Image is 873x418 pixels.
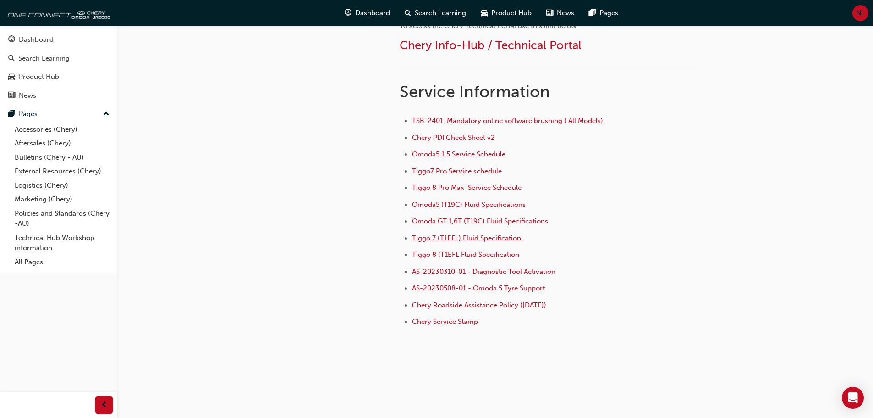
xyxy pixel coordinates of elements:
span: Pages [599,8,618,18]
span: To access the Chery Technical Portal use this link below [400,22,577,30]
div: Open Intercom Messenger [842,387,864,409]
a: Tiggo 8 (T1EFL Fluid Specification [412,251,519,259]
span: guage-icon [345,7,351,19]
a: pages-iconPages [582,4,626,22]
button: Pages [4,106,113,123]
a: Technical Hub Workshop information [11,231,113,255]
a: AS-20230310-01 - Diagnostic Tool Activation [412,268,555,276]
div: Dashboard [19,34,54,45]
div: Search Learning [18,53,70,64]
a: news-iconNews [539,4,582,22]
a: Aftersales (Chery) [11,136,113,150]
span: news-icon [8,92,15,100]
button: NL [852,5,868,21]
a: Product Hub [4,68,113,85]
a: Policies and Standards (Chery -AU) [11,206,113,231]
span: pages-icon [589,7,596,19]
a: TSB-2401: Mandatory online software brushing ( All Models) [412,117,603,125]
span: Search Learning [415,8,466,18]
span: NL [856,8,865,18]
span: car-icon [481,7,488,19]
a: Tiggo 7 (T1EFL) Fluid Specification [412,234,523,242]
a: Marketing (Chery) [11,192,113,206]
span: news-icon [546,7,553,19]
div: Product Hub [19,72,59,82]
a: Omoda5 (T19C) Fluid Specifications [412,201,526,209]
span: prev-icon [101,400,108,411]
a: Tiggo7 Pro Service schedule [412,167,502,175]
img: oneconnect [5,4,110,22]
a: Tiggo 8 Pro Max Service Schedule [412,184,522,192]
a: News [4,87,113,104]
a: search-iconSearch Learning [397,4,473,22]
a: All Pages [11,255,113,269]
span: guage-icon [8,36,15,44]
span: pages-icon [8,110,15,118]
a: Chery Roadside Assistance Policy ([DATE]) [412,301,546,309]
span: News [557,8,574,18]
a: Logistics (Chery) [11,178,113,193]
a: Dashboard [4,31,113,48]
a: AS-20230508-01 - Omoda 5 Tyre Support [412,284,545,292]
button: DashboardSearch LearningProduct HubNews [4,29,113,106]
a: Omoda5 1.5 Service Schedule [412,150,505,158]
span: up-icon [103,108,110,120]
span: Dashboard [355,8,390,18]
span: Service Information [400,82,550,101]
span: search-icon [405,7,411,19]
a: Chery Service Stamp [412,318,478,326]
a: Chery PDI Check Sheet v2 [412,134,495,142]
a: Chery Info-Hub / Technical Portal [400,38,582,52]
a: Search Learning [4,50,113,67]
span: Product Hub [491,8,532,18]
a: Omoda GT 1,6T (T19C) Fluid Specifications [412,217,548,225]
div: Pages [19,109,38,119]
a: guage-iconDashboard [337,4,397,22]
span: car-icon [8,73,15,81]
a: car-iconProduct Hub [473,4,539,22]
a: Bulletins (Chery - AU) [11,150,113,165]
a: External Resources (Chery) [11,164,113,178]
a: Accessories (Chery) [11,123,113,137]
span: search-icon [8,55,15,63]
div: News [19,90,36,101]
